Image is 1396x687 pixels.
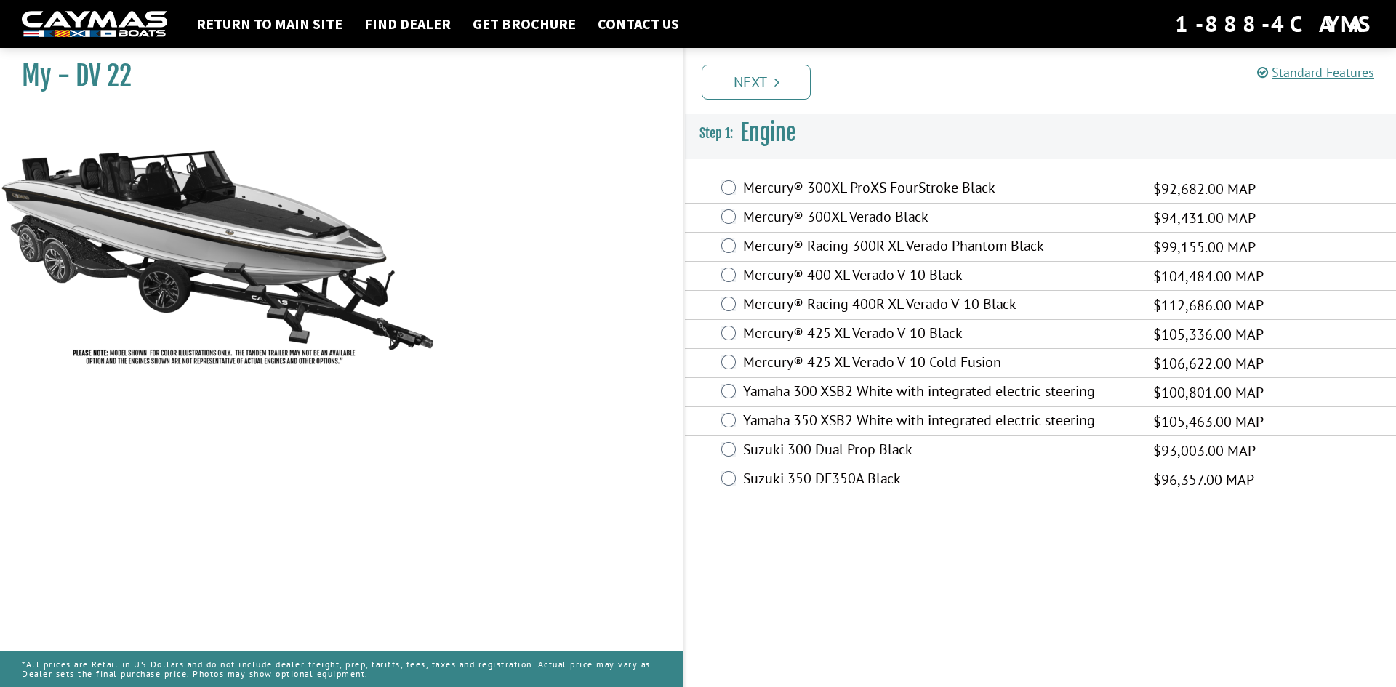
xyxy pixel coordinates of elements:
[1153,265,1264,287] span: $104,484.00 MAP
[1153,178,1256,200] span: $92,682.00 MAP
[702,65,811,100] a: Next
[1175,8,1374,40] div: 1-888-4CAYMAS
[1153,207,1256,229] span: $94,431.00 MAP
[22,11,167,38] img: white-logo-c9c8dbefe5ff5ceceb0f0178aa75bf4bb51f6bca0971e226c86eb53dfe498488.png
[189,15,350,33] a: Return to main site
[743,324,1135,345] label: Mercury® 425 XL Verado V-10 Black
[465,15,583,33] a: Get Brochure
[743,266,1135,287] label: Mercury® 400 XL Verado V-10 Black
[1153,324,1264,345] span: $105,336.00 MAP
[743,382,1135,403] label: Yamaha 300 XSB2 White with integrated electric steering
[1153,236,1256,258] span: $99,155.00 MAP
[743,470,1135,491] label: Suzuki 350 DF350A Black
[1153,469,1254,491] span: $96,357.00 MAP
[590,15,686,33] a: Contact Us
[743,353,1135,374] label: Mercury® 425 XL Verado V-10 Cold Fusion
[743,237,1135,258] label: Mercury® Racing 300R XL Verado Phantom Black
[743,295,1135,316] label: Mercury® Racing 400R XL Verado V-10 Black
[357,15,458,33] a: Find Dealer
[685,106,1396,160] h3: Engine
[1153,353,1264,374] span: $106,622.00 MAP
[1153,411,1264,433] span: $105,463.00 MAP
[1257,64,1374,81] a: Standard Features
[743,411,1135,433] label: Yamaha 350 XSB2 White with integrated electric steering
[1153,382,1264,403] span: $100,801.00 MAP
[698,63,1396,100] ul: Pagination
[1153,440,1256,462] span: $93,003.00 MAP
[1153,294,1264,316] span: $112,686.00 MAP
[22,60,647,92] h1: My - DV 22
[743,208,1135,229] label: Mercury® 300XL Verado Black
[22,652,662,686] p: *All prices are Retail in US Dollars and do not include dealer freight, prep, tariffs, fees, taxe...
[743,179,1135,200] label: Mercury® 300XL ProXS FourStroke Black
[743,441,1135,462] label: Suzuki 300 Dual Prop Black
